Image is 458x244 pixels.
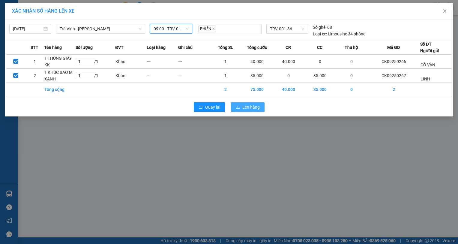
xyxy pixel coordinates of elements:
td: / 1 [76,55,115,69]
button: rollbackQuay lại [194,102,225,112]
td: CK09250267 [367,69,420,83]
p: NHẬN: [2,20,88,26]
input: 14/09/2025 [13,26,42,32]
td: --- [147,69,178,83]
td: 2 [210,83,241,96]
span: CC [317,44,322,51]
td: CK09250266 [367,55,420,69]
td: 40.000 [273,55,304,69]
span: CÔ VÂN [421,62,435,67]
td: 1 [25,55,44,69]
td: 2 [25,69,44,83]
strong: BIÊN NHẬN GỬI HÀNG [20,3,70,9]
span: Lên hàng [242,104,260,110]
td: 0 [336,55,367,69]
span: XÁC NHẬN SỐ HÀNG LÊN XE [12,8,74,14]
td: 0 [304,55,336,69]
span: 0 [27,41,30,48]
td: --- [178,69,210,83]
div: 68 [313,24,332,31]
span: VP Trà Vinh (Hàng) [17,20,58,26]
span: CR [286,44,291,51]
span: Tổng SL [218,44,233,51]
span: Loại xe: [313,31,327,37]
td: 40.000 [241,55,273,69]
button: uploadLên hàng [231,102,265,112]
span: Quay lại [205,104,220,110]
span: ĐVT [115,44,124,51]
span: Trà Vinh - Hồ Chí Minh [60,24,142,33]
span: TRV-001.36 [270,24,304,33]
span: rollback [199,105,203,110]
td: 75.000 [241,83,273,96]
td: 0 [273,69,304,83]
span: 0964987157 - [2,27,68,32]
td: / 1 [76,69,115,83]
td: --- [178,55,210,69]
span: Thu hộ [345,44,358,51]
span: Loại hàng [147,44,166,51]
td: 35.000 [304,69,336,83]
span: Tổng cước [247,44,267,51]
td: 2 [367,83,420,96]
td: Khác [115,55,147,69]
span: 09:00 - TRV-001.36 [154,24,188,33]
span: PHIÊN [198,26,216,32]
span: GIAO: [2,33,17,39]
td: 0 [336,69,367,83]
span: VP Cầu Kè - [12,12,48,17]
span: LINH [37,12,48,17]
p: GỬI: [2,12,88,17]
span: close [212,27,215,30]
td: Khác [115,69,147,83]
td: 40.000 [273,83,304,96]
span: close [442,9,447,14]
span: LINH [421,77,430,81]
span: down [138,27,142,31]
span: upload [236,105,240,110]
div: Limousine 34 phòng [313,31,366,37]
span: Số lượng [76,44,93,51]
td: Tổng cộng [44,83,76,96]
td: 35.000 [241,69,273,83]
span: 1 [14,33,17,39]
td: 0 [336,83,367,96]
span: [PERSON_NAME] [32,27,68,32]
span: Số ghế: [313,24,326,31]
span: Tên hàng [44,44,62,51]
td: 1 [210,55,241,69]
div: Số ĐT Người gửi [420,41,439,54]
button: Close [436,3,453,20]
td: 35.000 [304,83,336,96]
td: 1 KHÚC BAO M XANH [44,69,76,83]
span: STT [31,44,38,51]
span: Mã GD [387,44,400,51]
span: Ghi chú [178,44,193,51]
td: --- [147,55,178,69]
td: 1 [210,69,241,83]
td: 1 THÙNG GIẤY KK [44,55,76,69]
span: Cước rồi: [2,41,25,48]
